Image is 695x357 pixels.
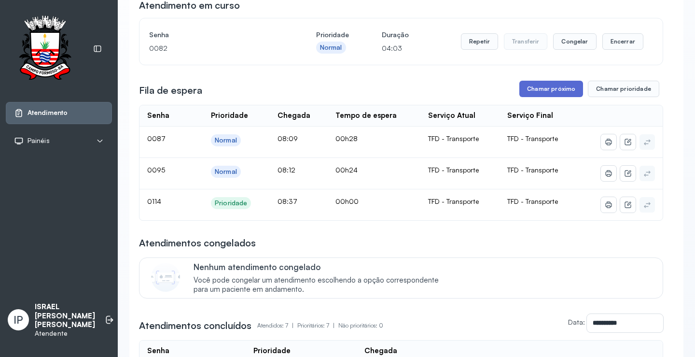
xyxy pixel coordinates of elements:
div: TFD - Transporte [428,166,492,174]
div: Senha [147,346,169,356]
span: 08:09 [278,134,298,143]
div: Normal [215,168,237,176]
a: Atendimento [14,108,104,118]
span: 08:37 [278,197,297,205]
div: Normal [215,136,237,144]
span: | [333,322,334,329]
span: 00h24 [335,166,358,174]
span: 0087 [147,134,166,143]
p: Prioritários: 7 [297,319,338,332]
img: Logotipo do estabelecimento [10,15,80,83]
p: ISRAEL [PERSON_NAME] [PERSON_NAME] [35,302,95,329]
p: Atendidos: 7 [257,319,297,332]
button: Repetir [461,33,498,50]
span: TFD - Transporte [507,197,558,205]
p: Atendente [35,329,95,338]
span: 00h28 [335,134,358,143]
div: Normal [320,43,342,52]
button: Congelar [553,33,596,50]
button: Chamar próximo [519,81,583,97]
span: 0114 [147,197,161,205]
button: Encerrar [602,33,643,50]
div: Prioridade [253,346,291,356]
p: 0082 [149,42,283,55]
div: Serviço Final [507,111,553,120]
span: 08:12 [278,166,295,174]
h4: Prioridade [316,28,349,42]
span: 0095 [147,166,165,174]
p: Nenhum atendimento congelado [194,262,449,272]
label: Data: [568,318,585,326]
h4: Duração [382,28,409,42]
div: Chegada [278,111,310,120]
div: Serviço Atual [428,111,475,120]
div: Tempo de espera [335,111,397,120]
div: TFD - Transporte [428,134,492,143]
h3: Fila de espera [139,84,202,97]
button: Chamar prioridade [588,81,659,97]
span: IP [14,314,23,326]
span: Você pode congelar um atendimento escolhendo a opção correspondente para um paciente em andamento. [194,276,449,294]
div: Prioridade [211,111,248,120]
span: TFD - Transporte [507,134,558,143]
p: 04:03 [382,42,409,55]
div: TFD - Transporte [428,197,492,206]
h4: Senha [149,28,283,42]
span: TFD - Transporte [507,166,558,174]
h3: Atendimentos concluídos [139,319,251,332]
span: 00h00 [335,197,359,205]
span: Painéis [28,137,50,145]
span: | [292,322,293,329]
div: Prioridade [215,199,247,207]
div: Chegada [364,346,397,356]
div: Senha [147,111,169,120]
h3: Atendimentos congelados [139,236,256,250]
button: Transferir [504,33,548,50]
span: Atendimento [28,109,68,117]
img: Imagem de CalloutCard [151,263,180,292]
p: Não prioritários: 0 [338,319,383,332]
